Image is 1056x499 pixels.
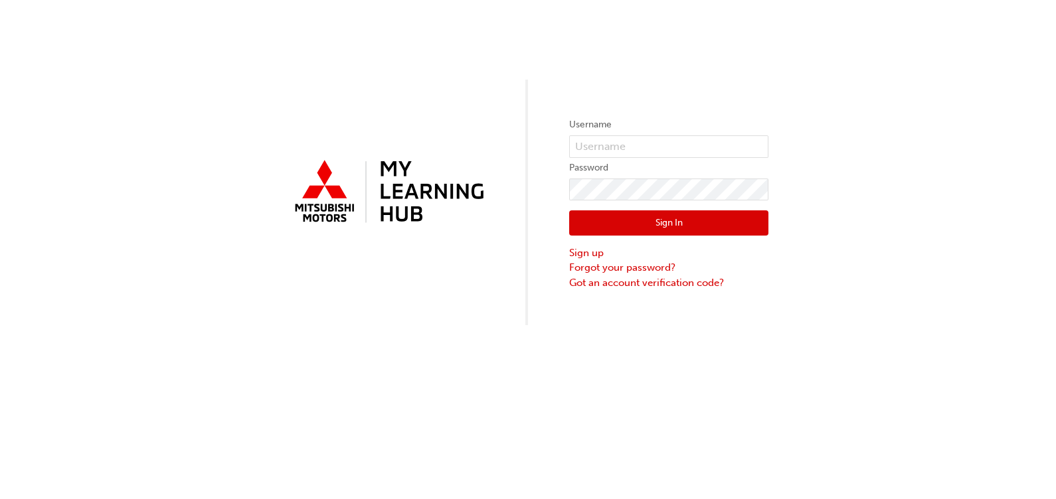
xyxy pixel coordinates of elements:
[569,246,768,261] a: Sign up
[288,155,487,230] img: mmal
[569,160,768,176] label: Password
[569,135,768,158] input: Username
[569,117,768,133] label: Username
[569,210,768,236] button: Sign In
[569,260,768,275] a: Forgot your password?
[569,275,768,291] a: Got an account verification code?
